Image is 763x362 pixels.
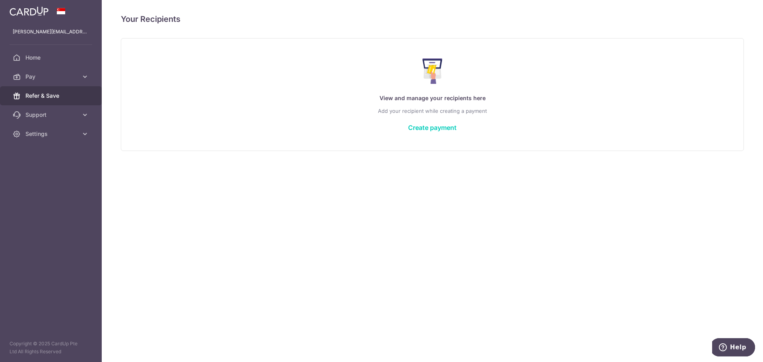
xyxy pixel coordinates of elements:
span: Support [25,111,78,119]
span: Settings [25,130,78,138]
span: Refer & Save [25,92,78,100]
p: View and manage your recipients here [137,93,728,103]
span: Home [25,54,78,62]
p: Add your recipient while creating a payment [137,106,728,116]
h4: Your Recipients [121,13,744,25]
span: Pay [25,73,78,81]
span: Help [18,6,34,13]
p: [PERSON_NAME][EMAIL_ADDRESS][DOMAIN_NAME] [13,28,89,36]
img: CardUp [10,6,48,16]
a: Create payment [408,124,457,132]
img: Make Payment [422,58,443,84]
iframe: Opens a widget where you can find more information [712,338,755,358]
